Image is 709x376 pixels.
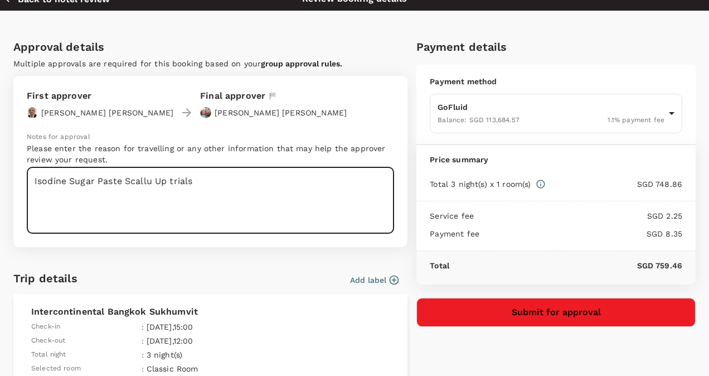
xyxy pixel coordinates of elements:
p: Payment method [430,76,682,87]
p: SGD 8.35 [479,228,682,239]
span: : [142,349,144,360]
span: Total night [31,349,66,360]
p: Final approver [200,89,265,103]
span: : [142,363,144,374]
span: : [142,335,144,346]
p: Multiple approvals are required for this booking based on your [13,58,407,69]
p: Service fee [430,210,474,221]
p: [PERSON_NAME] [PERSON_NAME] [41,107,173,118]
p: Total 3 night(s) x 1 room(s) [430,179,531,190]
span: Selected room [31,363,81,374]
h6: Approval details [13,38,407,56]
span: Balance : SGD 113,684.57 [438,116,519,124]
p: Total [430,260,449,271]
p: [DATE] , 12:00 [147,335,280,346]
p: 3 night(s) [147,349,280,360]
p: Please enter the reason for travelling or any other information that may help the approver review... [27,143,394,165]
span: 1.1 % payment fee [608,116,664,124]
p: Price summary [430,154,682,165]
p: First approver [27,89,173,103]
p: [DATE] , 15:00 [147,321,280,332]
p: SGD 748.86 [546,179,682,190]
img: avatar-679729af9386b.jpeg [200,107,211,118]
p: [PERSON_NAME] [PERSON_NAME] [215,107,347,118]
div: GoFluidBalance: SGD 113,684.571.1% payment fee [430,94,682,133]
p: SGD 2.25 [474,210,682,221]
span: Check-out [31,335,65,346]
h6: Trip details [13,269,77,287]
h6: Payment details [416,38,696,56]
img: avatar-684f8186645b8.png [27,107,38,118]
button: Submit for approval [416,298,696,327]
span: : [142,321,144,332]
p: GoFluid [438,102,664,113]
p: Payment fee [430,228,479,239]
p: Classic Room [147,363,280,374]
span: Check-in [31,321,60,332]
button: group approval rules. [261,59,342,68]
p: Intercontinental Bangkok Sukhumvit [31,305,390,319]
p: Notes for approval [27,132,394,143]
button: Add label [350,274,399,286]
p: SGD 759.46 [449,260,682,271]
